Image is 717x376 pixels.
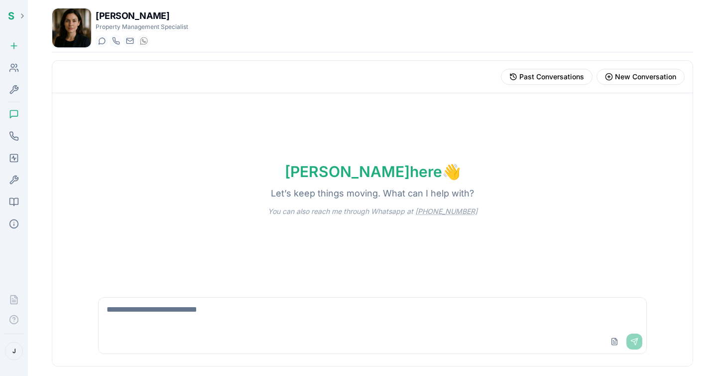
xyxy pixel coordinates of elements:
button: Send email to olivia.green@getspinnable.ai [123,35,135,47]
a: [PHONE_NUMBER] [415,207,478,215]
span: Past Conversations [519,72,584,82]
h1: [PERSON_NAME] [96,9,188,23]
p: You can also reach me through Whatsapp at [252,206,493,216]
button: WhatsApp [137,35,149,47]
img: WhatsApp [140,37,148,45]
h1: [PERSON_NAME] here [269,163,477,181]
button: Start a call with Olivia Green [110,35,121,47]
button: Start a chat with Olivia Green [96,35,108,47]
img: Olivia Green [52,8,91,47]
p: Let’s keep things moving. What can I help with? [255,187,490,200]
button: J [5,342,23,360]
span: New Conversation [615,72,676,82]
span: S [8,10,14,22]
p: Property Management Specialist [96,23,188,31]
button: View past conversations [501,69,593,85]
span: wave [442,163,461,181]
span: J [12,347,16,355]
button: Start new conversation [597,69,685,85]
